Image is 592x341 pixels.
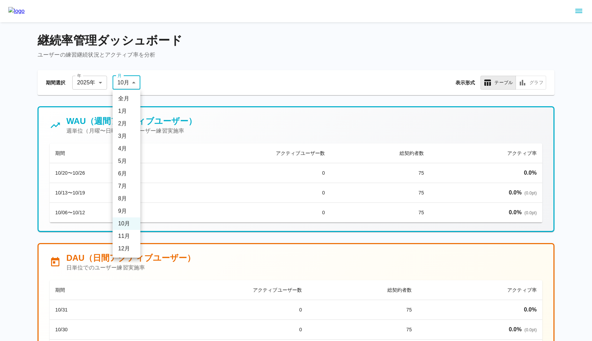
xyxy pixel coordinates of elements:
[113,167,140,180] li: 6 月
[113,242,140,255] li: 12 月
[113,230,140,242] li: 11 月
[113,92,140,105] li: 全月
[113,142,140,155] li: 4 月
[113,130,140,142] li: 3 月
[113,180,140,192] li: 7 月
[113,105,140,117] li: 1 月
[113,117,140,130] li: 2 月
[113,205,140,217] li: 9 月
[113,217,140,230] li: 10 月
[113,155,140,167] li: 5 月
[113,192,140,205] li: 8 月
